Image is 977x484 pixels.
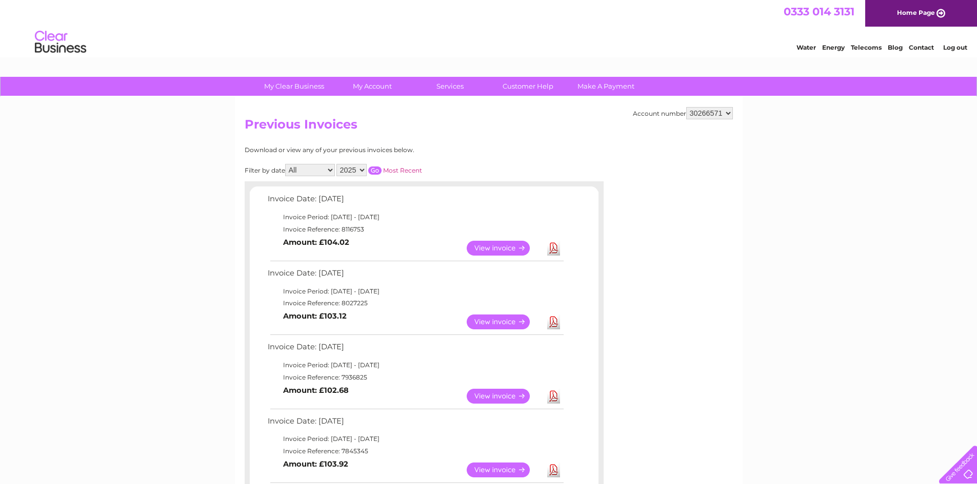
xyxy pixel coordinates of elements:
[265,414,565,433] td: Invoice Date: [DATE]
[265,371,565,384] td: Invoice Reference: 7936825
[283,311,347,321] b: Amount: £103.12
[383,166,422,174] a: Most Recent
[252,77,336,96] a: My Clear Business
[265,223,565,236] td: Invoice Reference: 8116753
[467,389,542,404] a: View
[265,211,565,223] td: Invoice Period: [DATE] - [DATE]
[943,44,967,51] a: Log out
[265,445,565,457] td: Invoice Reference: 7845345
[265,340,565,359] td: Invoice Date: [DATE]
[265,266,565,285] td: Invoice Date: [DATE]
[909,44,934,51] a: Contact
[784,5,854,18] a: 0333 014 3131
[265,192,565,211] td: Invoice Date: [DATE]
[34,27,87,58] img: logo.png
[245,117,733,137] h2: Previous Invoices
[888,44,903,51] a: Blog
[265,359,565,371] td: Invoice Period: [DATE] - [DATE]
[851,44,882,51] a: Telecoms
[283,459,348,469] b: Amount: £103.92
[283,238,349,247] b: Amount: £104.02
[245,164,514,176] div: Filter by date
[547,462,560,477] a: Download
[467,241,542,256] a: View
[265,285,565,298] td: Invoice Period: [DATE] - [DATE]
[547,389,560,404] a: Download
[265,433,565,445] td: Invoice Period: [DATE] - [DATE]
[796,44,816,51] a: Water
[467,462,542,477] a: View
[408,77,492,96] a: Services
[822,44,845,51] a: Energy
[633,107,733,119] div: Account number
[283,386,349,395] b: Amount: £102.68
[486,77,570,96] a: Customer Help
[564,77,648,96] a: Make A Payment
[247,6,731,50] div: Clear Business is a trading name of Verastar Limited (registered in [GEOGRAPHIC_DATA] No. 3667643...
[547,241,560,256] a: Download
[330,77,414,96] a: My Account
[467,314,542,329] a: View
[265,297,565,309] td: Invoice Reference: 8027225
[245,146,514,154] div: Download or view any of your previous invoices below.
[547,314,560,329] a: Download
